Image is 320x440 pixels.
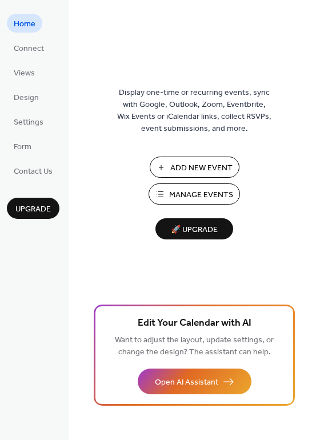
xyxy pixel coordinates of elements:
[7,14,42,33] a: Home
[14,67,35,79] span: Views
[14,43,44,55] span: Connect
[138,315,251,331] span: Edit Your Calendar with AI
[14,18,35,30] span: Home
[115,333,274,360] span: Want to adjust the layout, update settings, or change the design? The assistant can help.
[150,157,239,178] button: Add New Event
[7,63,42,82] a: Views
[14,117,43,129] span: Settings
[162,222,226,238] span: 🚀 Upgrade
[170,162,233,174] span: Add New Event
[7,112,50,131] a: Settings
[155,218,233,239] button: 🚀 Upgrade
[14,166,53,178] span: Contact Us
[14,141,31,153] span: Form
[7,137,38,155] a: Form
[155,377,218,389] span: Open AI Assistant
[138,369,251,394] button: Open AI Assistant
[14,92,39,104] span: Design
[7,38,51,57] a: Connect
[149,183,240,205] button: Manage Events
[7,87,46,106] a: Design
[169,189,233,201] span: Manage Events
[117,87,271,135] span: Display one-time or recurring events, sync with Google, Outlook, Zoom, Eventbrite, Wix Events or ...
[7,198,59,219] button: Upgrade
[7,161,59,180] a: Contact Us
[15,203,51,215] span: Upgrade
